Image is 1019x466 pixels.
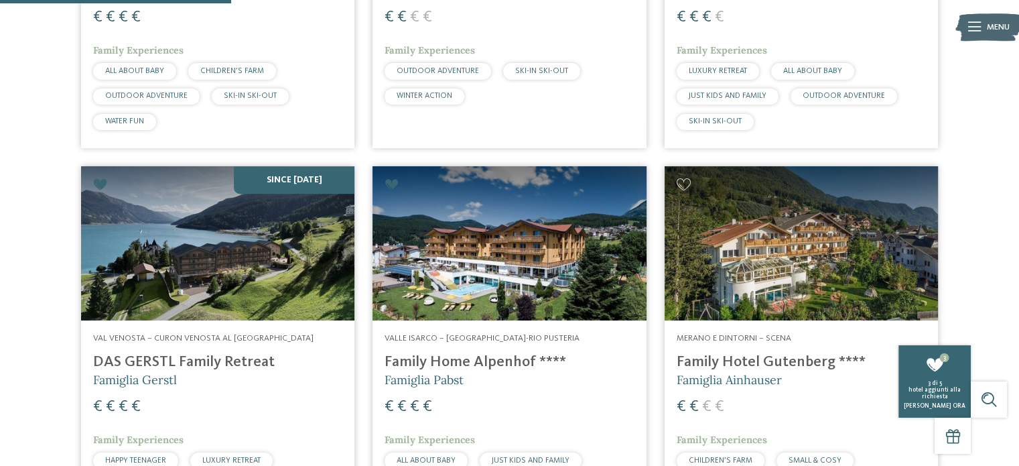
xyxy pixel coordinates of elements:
[677,372,782,388] span: Famiglia Ainhauser
[677,9,686,25] span: €
[385,399,394,415] span: €
[940,353,949,363] span: 3
[93,399,103,415] span: €
[105,457,166,465] span: HAPPY TEENAGER
[93,372,177,388] span: Famiglia Gerstl
[385,334,580,343] span: Valle Isarco – [GEOGRAPHIC_DATA]-Rio Pusteria
[689,399,699,415] span: €
[677,44,767,56] span: Family Experiences
[397,9,407,25] span: €
[689,457,752,465] span: CHILDREN’S FARM
[105,92,188,100] span: OUTDOOR ADVENTURE
[397,457,456,465] span: ALL ABOUT BABY
[385,434,475,446] span: Family Experiences
[93,9,103,25] span: €
[105,117,144,125] span: WATER FUN
[93,434,184,446] span: Family Experiences
[908,387,961,400] span: hotel aggiunti alla richiesta
[665,166,938,321] img: Family Hotel Gutenberg ****
[689,9,699,25] span: €
[515,67,568,75] span: SKI-IN SKI-OUT
[200,67,264,75] span: CHILDREN’S FARM
[106,9,115,25] span: €
[119,9,128,25] span: €
[81,166,354,321] img: Cercate un hotel per famiglie? Qui troverete solo i migliori!
[423,9,432,25] span: €
[410,399,419,415] span: €
[689,117,742,125] span: SKI-IN SKI-OUT
[904,403,965,409] span: [PERSON_NAME] ora
[224,92,277,100] span: SKI-IN SKI-OUT
[93,353,342,371] h4: DAS GERSTL Family Retreat
[410,9,419,25] span: €
[803,92,885,100] span: OUTDOOR ADVENTURE
[702,399,711,415] span: €
[397,399,407,415] span: €
[677,434,767,446] span: Family Experiences
[492,457,569,465] span: JUST KIDS AND FAMILY
[702,9,711,25] span: €
[385,353,634,371] h4: Family Home Alpenhof ****
[715,9,724,25] span: €
[677,399,686,415] span: €
[898,345,971,418] a: 3 3 di 5 hotel aggiunti alla richiesta [PERSON_NAME] ora
[202,457,261,465] span: LUXURY RETREAT
[677,353,926,371] h4: Family Hotel Gutenberg ****
[372,166,646,321] img: Family Home Alpenhof ****
[131,399,141,415] span: €
[423,399,432,415] span: €
[93,334,314,343] span: Val Venosta – Curon Venosta al [GEOGRAPHIC_DATA]
[119,399,128,415] span: €
[789,457,841,465] span: SMALL & COSY
[106,399,115,415] span: €
[677,334,791,343] span: Merano e dintorni – Scena
[385,44,475,56] span: Family Experiences
[939,380,941,386] span: 5
[397,67,479,75] span: OUTDOOR ADVENTURE
[715,399,724,415] span: €
[385,9,394,25] span: €
[105,67,164,75] span: ALL ABOUT BABY
[927,380,930,386] span: 3
[385,372,464,388] span: Famiglia Pabst
[689,67,747,75] span: LUXURY RETREAT
[131,9,141,25] span: €
[783,67,842,75] span: ALL ABOUT BABY
[93,44,184,56] span: Family Experiences
[931,380,937,386] span: di
[689,92,766,100] span: JUST KIDS AND FAMILY
[397,92,452,100] span: WINTER ACTION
